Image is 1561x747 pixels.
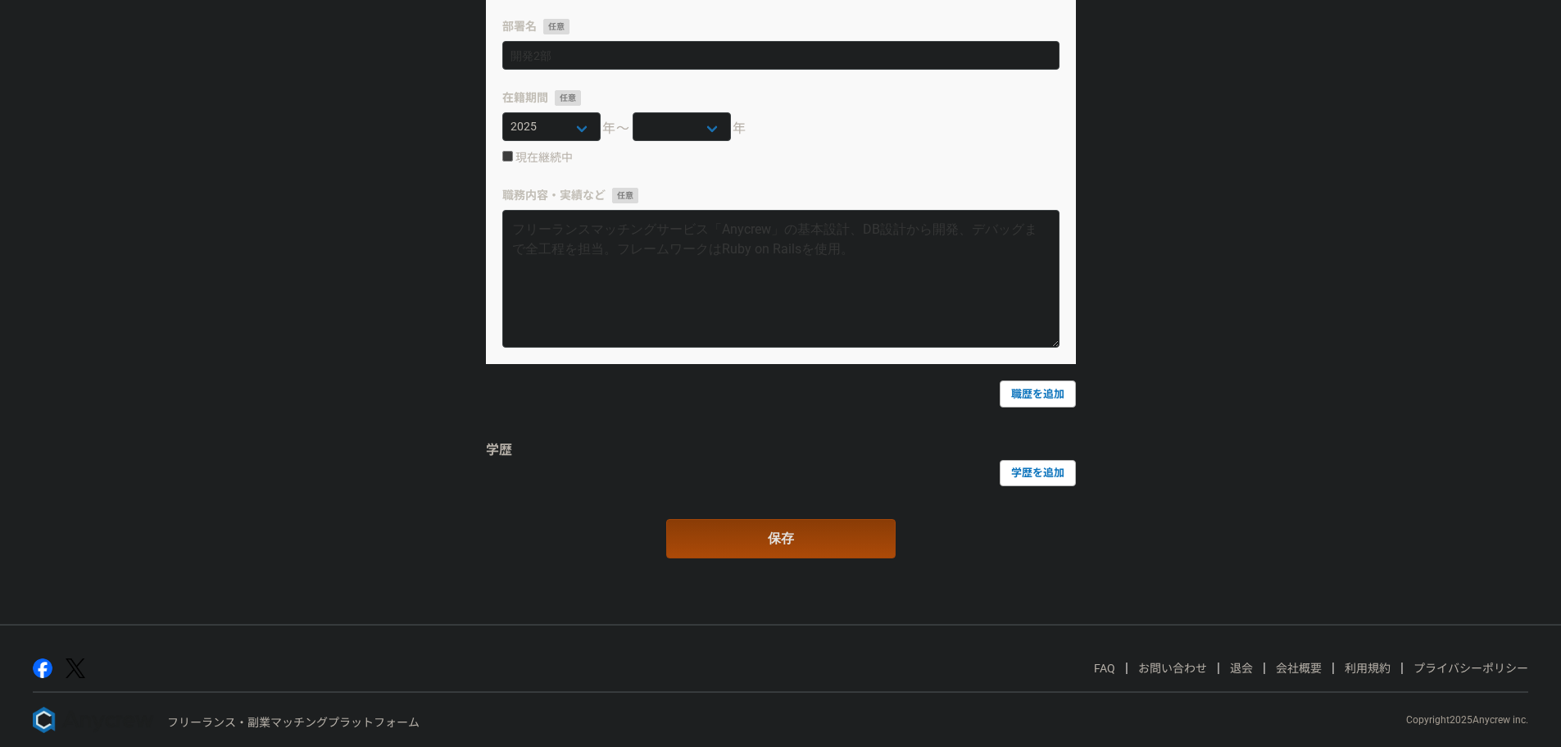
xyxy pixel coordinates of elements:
[502,41,1060,70] input: 開発2部
[502,187,1060,204] label: 職務内容・実績など
[1094,662,1115,675] a: FAQ
[502,151,513,162] input: 現在継続中
[1276,662,1322,675] a: 会社概要
[1406,713,1528,727] p: Copyright 2025 Anycrew inc.
[167,714,420,731] p: フリーランス・副業マッチングプラットフォーム
[502,89,1060,107] label: 在籍期間
[486,440,1076,460] h3: 学歴
[1414,662,1528,675] a: プライバシーポリシー
[1138,662,1207,675] a: お問い合わせ
[502,18,1060,35] label: 部署名
[1230,662,1253,675] a: 退会
[33,707,154,733] img: 8DqYSo04kwAAAAASUVORK5CYII=
[666,519,896,558] button: 保存
[1000,460,1076,486] a: 学歴を追加
[1000,380,1076,407] a: 職歴を追加
[1345,662,1391,675] a: 利用規約
[502,151,573,166] label: 現在継続中
[602,119,631,139] span: 年〜
[733,119,747,139] span: 年
[66,658,85,679] img: x-391a3a86.png
[33,658,52,678] img: facebook-2adfd474.png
